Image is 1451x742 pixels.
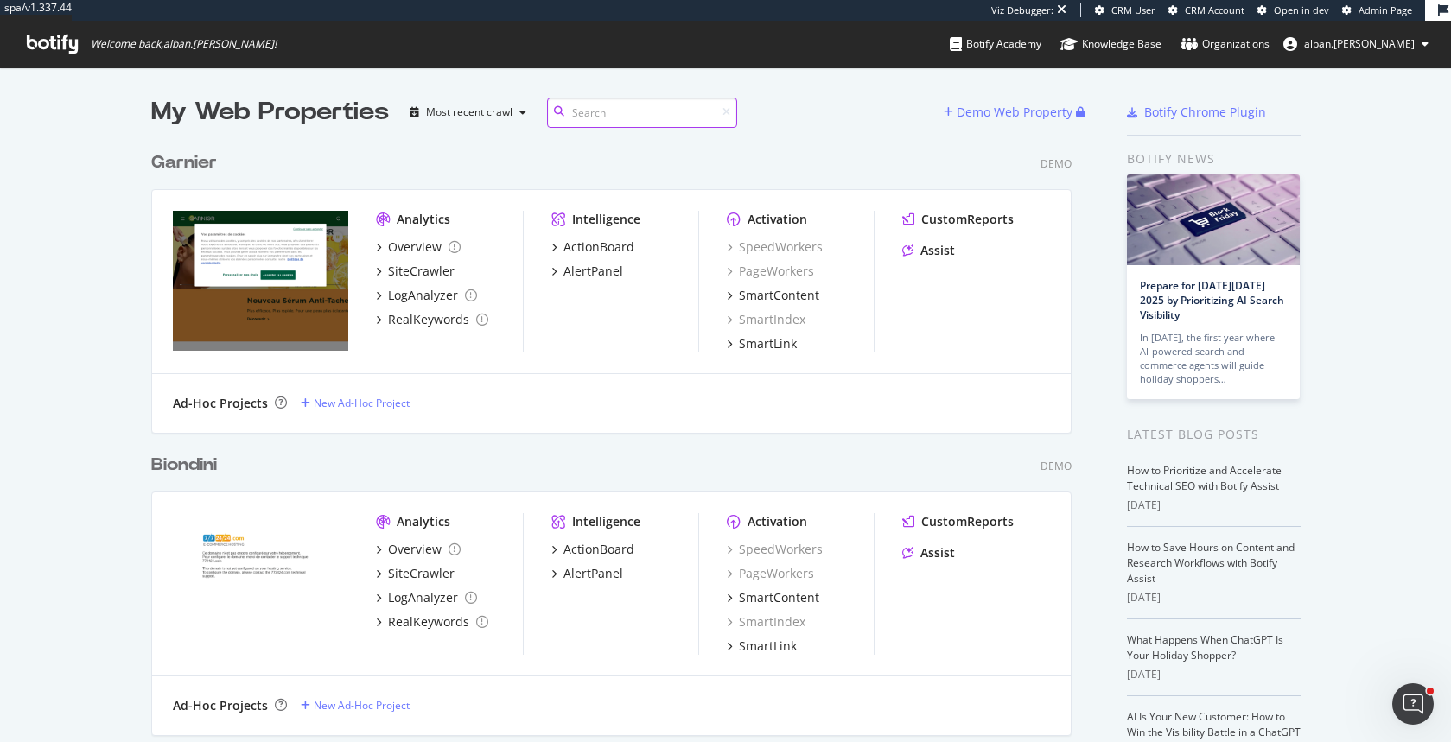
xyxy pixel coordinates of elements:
[1127,667,1301,682] div: [DATE]
[727,589,819,606] a: SmartContent
[727,335,797,352] a: SmartLink
[91,37,277,51] span: Welcome back, alban.[PERSON_NAME] !
[301,698,410,713] a: New Ad-Hoc Project
[551,565,623,582] a: AlertPanel
[388,589,458,606] div: LogAnalyzer
[1060,35,1161,53] div: Knowledge Base
[727,613,805,631] a: SmartIndex
[727,565,814,582] a: PageWorkers
[388,238,442,256] div: Overview
[1127,540,1295,586] a: How to Save Hours on Content and Research Workflows with Botify Assist
[388,541,442,558] div: Overview
[151,150,224,175] a: Garnier
[1140,278,1284,322] a: Prepare for [DATE][DATE] 2025 by Prioritizing AI Search Visibility
[397,211,450,228] div: Analytics
[1127,463,1282,493] a: How to Prioritize and Accelerate Technical SEO with Botify Assist
[1304,36,1415,51] span: alban.ruelle
[1111,3,1155,16] span: CRM User
[376,238,461,256] a: Overview
[563,238,634,256] div: ActionBoard
[388,613,469,631] div: RealKeywords
[748,211,807,228] div: Activation
[727,238,823,256] a: SpeedWorkers
[920,242,955,259] div: Assist
[1140,331,1287,386] div: In [DATE], the first year where AI-powered search and commerce agents will guide holiday shoppers…
[902,544,955,561] a: Assist
[1127,149,1301,168] div: Botify news
[388,287,458,304] div: LogAnalyzer
[376,311,488,328] a: RealKeywords
[173,697,268,714] div: Ad-Hoc Projects
[572,211,640,228] div: Intelligence
[403,98,533,126] button: Most recent crawl
[727,287,819,304] a: SmartContent
[388,263,455,280] div: SiteCrawler
[1168,3,1244,17] a: CRM Account
[563,263,623,280] div: AlertPanel
[388,311,469,328] div: RealKeywords
[1127,174,1300,265] img: Prepare for Black Friday 2025 by Prioritizing AI Search Visibility
[1127,632,1283,663] a: What Happens When ChatGPT Is Your Holiday Shopper?
[950,21,1041,67] a: Botify Academy
[1181,35,1270,53] div: Organizations
[727,263,814,280] a: PageWorkers
[1127,590,1301,606] div: [DATE]
[727,311,805,328] a: SmartIndex
[376,263,455,280] a: SiteCrawler
[1041,459,1072,473] div: Demo
[1041,156,1072,171] div: Demo
[547,98,737,128] input: Search
[173,395,268,412] div: Ad-Hoc Projects
[739,287,819,304] div: SmartContent
[739,589,819,606] div: SmartContent
[1095,3,1155,17] a: CRM User
[151,453,224,478] a: Biondini
[1144,104,1266,121] div: Botify Chrome Plugin
[902,513,1014,530] a: CustomReports
[572,513,640,530] div: Intelligence
[1060,21,1161,67] a: Knowledge Base
[376,589,477,606] a: LogAnalyzer
[902,211,1014,228] a: CustomReports
[551,238,634,256] a: ActionBoard
[739,335,797,352] div: SmartLink
[376,287,477,304] a: LogAnalyzer
[314,698,410,713] div: New Ad-Hoc Project
[920,544,955,561] div: Assist
[1342,3,1412,17] a: Admin Page
[314,396,410,410] div: New Ad-Hoc Project
[1257,3,1329,17] a: Open in dev
[376,541,461,558] a: Overview
[1274,3,1329,16] span: Open in dev
[921,513,1014,530] div: CustomReports
[173,211,348,351] img: Garnier
[727,541,823,558] a: SpeedWorkers
[173,513,348,653] img: Biondini
[563,541,634,558] div: ActionBoard
[388,565,455,582] div: SiteCrawler
[991,3,1053,17] div: Viz Debugger:
[376,565,455,582] a: SiteCrawler
[1181,21,1270,67] a: Organizations
[1270,30,1442,58] button: alban.[PERSON_NAME]
[1392,683,1434,725] iframe: Intercom live chat
[376,613,488,631] a: RealKeywords
[426,107,512,117] div: Most recent crawl
[1359,3,1412,16] span: Admin Page
[902,242,955,259] a: Assist
[151,95,389,130] div: My Web Properties
[957,104,1072,121] div: Demo Web Property
[944,105,1076,119] a: Demo Web Property
[950,35,1041,53] div: Botify Academy
[563,565,623,582] div: AlertPanel
[551,541,634,558] a: ActionBoard
[151,453,217,478] div: Biondini
[1185,3,1244,16] span: CRM Account
[739,637,797,655] div: SmartLink
[921,211,1014,228] div: CustomReports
